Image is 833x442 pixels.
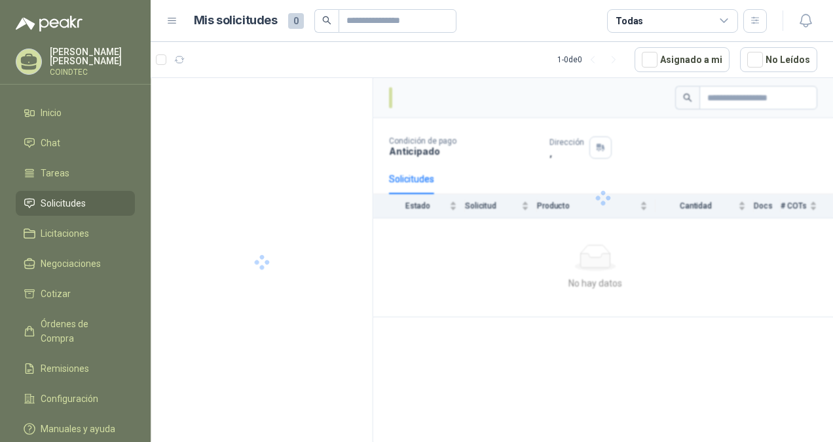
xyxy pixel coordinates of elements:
span: Licitaciones [41,226,89,241]
a: Órdenes de Compra [16,311,135,351]
h1: Mis solicitudes [194,11,278,30]
span: Remisiones [41,361,89,376]
a: Licitaciones [16,221,135,246]
a: Manuales y ayuda [16,416,135,441]
a: Configuración [16,386,135,411]
span: 0 [288,13,304,29]
span: Manuales y ayuda [41,422,115,436]
a: Solicitudes [16,191,135,216]
a: Chat [16,131,135,155]
span: Órdenes de Compra [41,317,122,346]
span: Configuración [41,392,98,406]
span: search [322,16,331,25]
span: Negociaciones [41,256,101,271]
img: Logo peakr [16,16,83,31]
span: Tareas [41,166,69,180]
div: 1 - 0 de 0 [557,49,624,70]
span: Chat [41,136,60,150]
span: Solicitudes [41,196,86,211]
a: Inicio [16,100,135,125]
span: Inicio [41,106,62,120]
p: [PERSON_NAME] [PERSON_NAME] [50,47,135,66]
button: Asignado a mi [635,47,730,72]
p: COINDTEC [50,68,135,76]
span: Cotizar [41,287,71,301]
a: Remisiones [16,356,135,381]
a: Negociaciones [16,251,135,276]
button: No Leídos [740,47,817,72]
a: Cotizar [16,281,135,306]
div: Todas [616,14,643,28]
a: Tareas [16,161,135,186]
